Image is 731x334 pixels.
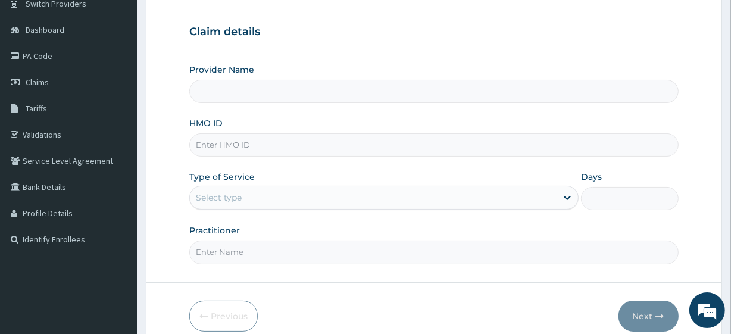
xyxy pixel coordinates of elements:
[196,192,242,204] div: Select type
[26,103,47,114] span: Tariffs
[189,26,678,39] h3: Claim details
[189,224,240,236] label: Practitioner
[189,241,678,264] input: Enter Name
[581,171,602,183] label: Days
[189,301,258,332] button: Previous
[26,77,49,88] span: Claims
[189,117,223,129] label: HMO ID
[26,24,64,35] span: Dashboard
[189,64,254,76] label: Provider Name
[618,301,679,332] button: Next
[189,133,678,157] input: Enter HMO ID
[189,171,255,183] label: Type of Service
